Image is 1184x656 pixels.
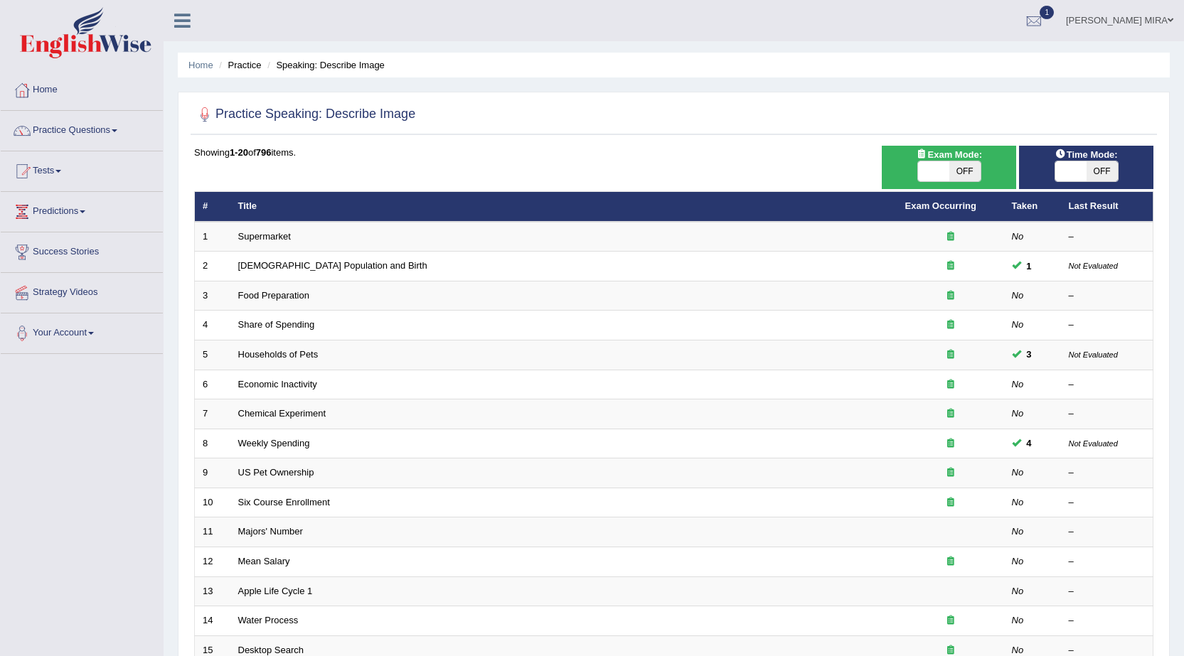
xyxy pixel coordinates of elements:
[911,147,988,162] span: Exam Mode:
[238,408,326,419] a: Chemical Experiment
[905,200,976,211] a: Exam Occurring
[238,349,319,360] a: Households of Pets
[1021,436,1038,451] span: You can still take this question
[1012,556,1024,566] em: No
[1069,496,1146,510] div: –
[238,615,299,625] a: Water Process
[230,192,897,222] th: Title
[905,378,996,392] div: Exam occurring question
[1021,347,1038,362] span: You can still take this question
[905,614,996,628] div: Exam occurring question
[1012,290,1024,301] em: No
[882,146,1016,189] div: Show exams occurring in exams
[1069,585,1146,598] div: –
[1069,555,1146,569] div: –
[905,259,996,273] div: Exam occurring question
[195,399,230,429] td: 7
[1087,161,1118,181] span: OFF
[1012,497,1024,507] em: No
[238,645,304,655] a: Desktop Search
[905,407,996,421] div: Exam occurring question
[1,192,163,227] a: Predictions
[1069,318,1146,332] div: –
[1,151,163,187] a: Tests
[195,517,230,547] td: 11
[256,147,272,158] b: 796
[1,232,163,268] a: Success Stories
[1,111,163,146] a: Practice Questions
[1,273,163,308] a: Strategy Videos
[1069,289,1146,303] div: –
[1012,615,1024,625] em: No
[195,281,230,311] td: 3
[905,496,996,510] div: Exam occurring question
[264,58,385,72] li: Speaking: Describe Image
[238,260,427,271] a: [DEMOGRAPHIC_DATA] Population and Birth
[1069,407,1146,421] div: –
[1,70,163,106] a: Home
[238,467,314,478] a: US Pet Ownership
[1069,350,1118,359] small: Not Evaluated
[215,58,261,72] li: Practice
[238,319,315,330] a: Share of Spending
[195,252,230,281] td: 2
[195,606,230,636] td: 14
[195,311,230,340] td: 4
[1,313,163,349] a: Your Account
[195,488,230,517] td: 10
[238,379,317,389] a: Economic Inactivity
[230,147,248,158] b: 1-20
[194,146,1153,159] div: Showing of items.
[1069,614,1146,628] div: –
[195,370,230,399] td: 6
[905,555,996,569] div: Exam occurring question
[238,438,310,448] a: Weekly Spending
[195,547,230,576] td: 12
[905,289,996,303] div: Exam occurring question
[238,290,309,301] a: Food Preparation
[195,576,230,606] td: 13
[1069,439,1118,448] small: Not Evaluated
[1069,525,1146,539] div: –
[195,222,230,252] td: 1
[1012,319,1024,330] em: No
[195,340,230,370] td: 5
[194,104,415,125] h2: Practice Speaking: Describe Image
[238,586,313,596] a: Apple Life Cycle 1
[905,437,996,451] div: Exam occurring question
[238,556,290,566] a: Mean Salary
[238,231,291,242] a: Supermarket
[905,230,996,244] div: Exam occurring question
[905,466,996,480] div: Exam occurring question
[195,192,230,222] th: #
[1012,408,1024,419] em: No
[905,318,996,332] div: Exam occurring question
[1069,230,1146,244] div: –
[1040,6,1054,19] span: 1
[1021,259,1038,274] span: You can still take this question
[195,458,230,488] td: 9
[1012,379,1024,389] em: No
[949,161,981,181] span: OFF
[1012,526,1024,537] em: No
[1061,192,1153,222] th: Last Result
[1069,262,1118,270] small: Not Evaluated
[1012,586,1024,596] em: No
[1069,466,1146,480] div: –
[1012,231,1024,242] em: No
[238,526,303,537] a: Majors' Number
[1012,645,1024,655] em: No
[1012,467,1024,478] em: No
[1004,192,1061,222] th: Taken
[905,348,996,362] div: Exam occurring question
[1069,378,1146,392] div: –
[188,60,213,70] a: Home
[195,429,230,458] td: 8
[238,497,330,507] a: Six Course Enrollment
[1050,147,1124,162] span: Time Mode:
